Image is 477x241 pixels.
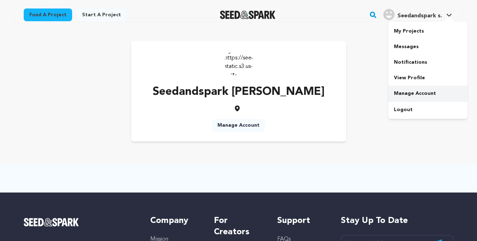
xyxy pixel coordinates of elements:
a: Manage Account [388,86,467,101]
a: Seedandspark s.'s Profile [382,7,453,20]
a: Seed&Spark Homepage [220,11,275,19]
a: Seed&Spark Homepage [24,218,136,226]
h5: Company [150,215,199,226]
img: https://seedandspark-static.s3.us-east-2.amazonaws.com/images/User/002/309/812/medium/ACg8ocJv2F8... [225,48,253,76]
a: Fund a project [24,8,72,21]
a: Manage Account [212,119,265,132]
img: Seed&Spark Logo [24,218,79,226]
a: Messages [388,39,467,54]
span: Seedandspark s.'s Profile [382,7,453,22]
a: Logout [388,102,467,117]
p: Seedandspark [PERSON_NAME] [153,84,325,101]
h5: Support [277,215,326,226]
img: Seed&Spark Logo Dark Mode [220,11,275,19]
img: user.png [383,9,395,20]
div: Seedandspark s.'s Profile [383,9,442,20]
a: View Profile [388,70,467,86]
span: Seedandspark s. [397,13,442,19]
a: Start a project [76,8,127,21]
h5: Stay up to date [341,215,454,226]
a: Notifications [388,54,467,70]
a: My Projects [388,23,467,39]
h5: For Creators [214,215,263,238]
